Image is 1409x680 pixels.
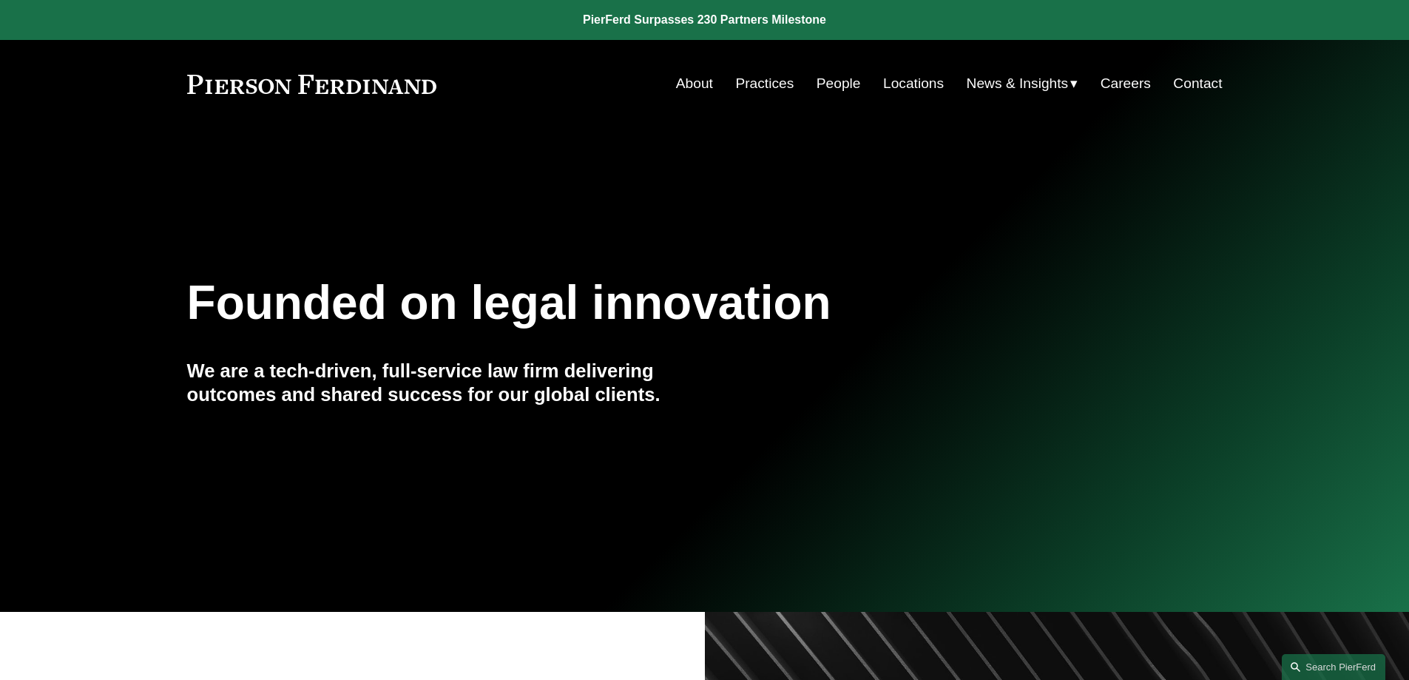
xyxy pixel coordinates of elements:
h4: We are a tech-driven, full-service law firm delivering outcomes and shared success for our global... [187,359,705,407]
a: Search this site [1282,654,1385,680]
a: About [676,70,713,98]
h1: Founded on legal innovation [187,276,1050,330]
a: Locations [883,70,944,98]
a: Practices [735,70,794,98]
a: Careers [1101,70,1151,98]
a: Contact [1173,70,1222,98]
a: folder dropdown [967,70,1078,98]
span: News & Insights [967,71,1069,97]
a: People [817,70,861,98]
